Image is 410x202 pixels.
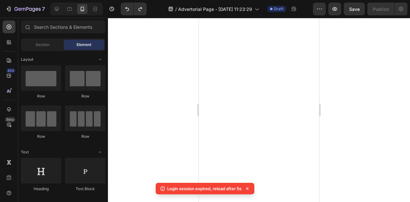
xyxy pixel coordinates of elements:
[167,185,242,192] p: Login session expired, reload after 5s
[373,6,389,12] div: Publish
[77,42,91,48] span: Element
[21,149,29,155] span: Text
[175,6,177,12] span: /
[21,20,105,33] input: Search Sections & Elements
[5,117,15,122] div: Beta
[21,186,61,192] div: Heading
[344,3,365,15] button: Save
[21,57,33,62] span: Layout
[6,68,15,73] div: 450
[367,3,394,15] button: Publish
[349,6,360,12] span: Save
[21,134,61,139] div: Row
[42,5,45,13] p: 7
[274,6,283,12] span: Draft
[121,3,147,15] div: Undo/Redo
[388,171,404,186] iframe: Intercom live chat
[3,3,48,15] button: 7
[65,186,105,192] div: Text Block
[95,147,105,157] span: Toggle open
[21,93,61,99] div: Row
[36,42,49,48] span: Section
[65,134,105,139] div: Row
[65,93,105,99] div: Row
[95,54,105,65] span: Toggle open
[199,18,319,202] iframe: Design area
[178,6,252,12] span: Advertorial Page - [DATE] 11:23:29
